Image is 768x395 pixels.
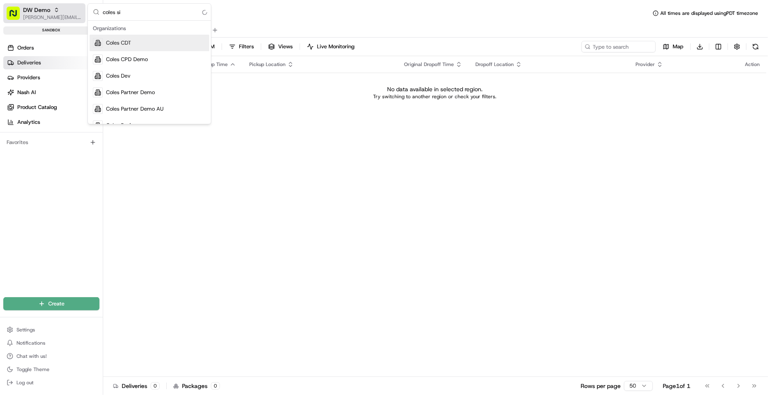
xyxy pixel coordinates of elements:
span: • [69,128,71,134]
span: Original Dropoff Time [404,61,454,68]
span: API Documentation [78,162,132,170]
span: [PERSON_NAME] [26,128,67,134]
span: Coles Dev [106,72,130,80]
button: Toggle Theme [3,364,99,375]
a: 📗Knowledge Base [5,158,66,173]
button: Map [659,41,687,52]
div: Page 1 of 1 [663,382,690,390]
div: 💻 [70,163,76,169]
span: Coles Partner Demo [106,89,155,96]
button: Live Monitoring [303,41,358,52]
span: Create [48,300,64,307]
p: Rows per page [581,382,621,390]
img: 2790269178180_0ac78f153ef27d6c0503_72.jpg [17,78,32,93]
span: All times are displayed using PDT timezone [660,10,758,17]
img: 1736555255976-a54dd68f-1ca7-489b-9aae-adbdc363a1c4 [17,128,23,135]
button: Start new chat [140,81,150,91]
img: Ben Goodger [8,120,21,133]
input: Type to search [581,41,656,52]
div: Organizations [90,22,209,35]
img: Nash [8,8,25,24]
span: Coles Partner Demo AU [106,105,163,113]
span: Views [278,43,293,50]
div: Start new chat [37,78,135,87]
div: 0 [151,382,160,390]
p: Welcome 👋 [8,33,150,46]
a: Powered byPylon [58,182,100,188]
span: Map [673,43,683,50]
button: Views [265,41,296,52]
span: Providers [17,74,40,81]
a: Orders [3,41,103,54]
span: Pylon [82,182,100,188]
div: Favorites [3,136,99,149]
img: 1736555255976-a54dd68f-1ca7-489b-9aae-adbdc363a1c4 [8,78,23,93]
div: 0 [211,382,220,390]
span: Coles CDT [106,39,131,47]
span: Product Catalog [17,104,57,111]
button: Settings [3,324,99,336]
button: Chat with us! [3,350,99,362]
p: Try switching to another region or check your filters. [373,93,496,100]
a: 💻API Documentation [66,158,136,173]
span: Filters [239,43,254,50]
span: Coles CPD Demo [106,56,148,63]
div: Deliveries [113,382,160,390]
button: Notifications [3,337,99,349]
span: Dropoff Location [475,61,514,68]
span: Pickup Location [249,61,286,68]
button: Refresh [750,41,761,52]
span: Chat with us! [17,353,47,360]
span: Orders [17,44,34,52]
span: Coles Perf [106,122,131,129]
span: Log out [17,379,33,386]
input: Search... [103,4,206,20]
div: Past conversations [8,107,53,114]
div: 📗 [8,163,15,169]
a: Analytics [3,116,103,129]
div: Action [745,61,760,68]
a: Deliveries [3,56,103,69]
div: sandbox [3,26,99,35]
button: Filters [225,41,258,52]
span: Toggle Theme [17,366,50,373]
span: Settings [17,326,35,333]
span: Provider [636,61,655,68]
p: No data available in selected region. [387,85,482,93]
button: DW Demo [23,6,50,14]
span: Live Monitoring [317,43,354,50]
span: Deliveries [17,59,41,66]
span: Knowledge Base [17,162,63,170]
button: DW Demo[PERSON_NAME][EMAIL_ADDRESS][DOMAIN_NAME] [3,3,85,23]
a: Nash AI [3,86,103,99]
button: Create [3,297,99,310]
input: Clear [21,53,136,61]
a: Product Catalog [3,101,103,114]
div: We're available if you need us! [37,87,113,93]
span: Notifications [17,340,45,346]
span: [DATE] [73,128,90,134]
div: Suggestions [88,21,211,124]
span: Analytics [17,118,40,126]
button: [PERSON_NAME][EMAIL_ADDRESS][DOMAIN_NAME] [23,14,82,21]
div: Packages [173,382,220,390]
span: Nash AI [17,89,36,96]
button: See all [128,105,150,115]
a: Providers [3,71,103,84]
button: Log out [3,377,99,388]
